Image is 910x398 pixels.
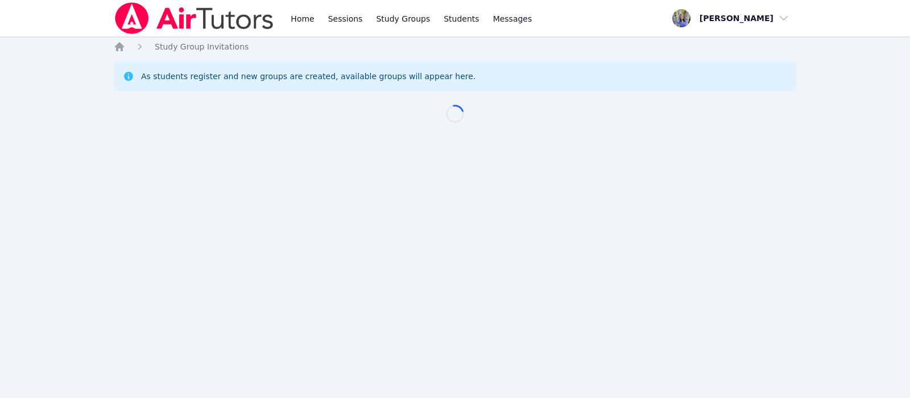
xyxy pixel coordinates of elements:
nav: Breadcrumb [114,41,796,52]
a: Study Group Invitations [155,41,249,52]
span: Study Group Invitations [155,42,249,51]
span: Messages [493,13,532,24]
div: As students register and new groups are created, available groups will appear here. [141,71,475,82]
img: Air Tutors [114,2,275,34]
